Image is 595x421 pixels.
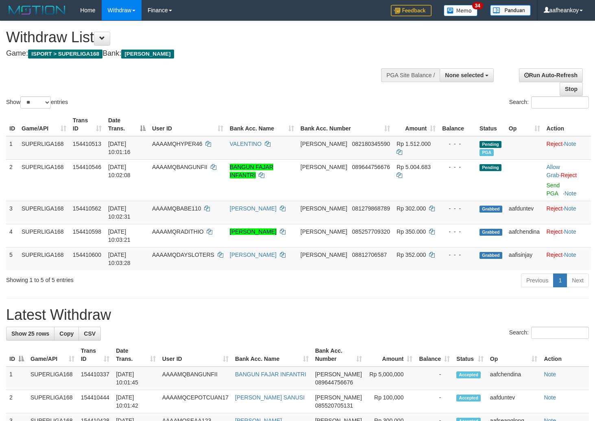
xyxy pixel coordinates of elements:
span: Rp 350.000 [397,228,426,235]
a: Send PGA [547,182,560,197]
a: BANGUN FAJAR INFANTRI [230,164,273,178]
a: Run Auto-Refresh [519,68,583,82]
span: Rp 5.004.683 [397,164,431,170]
span: 154410600 [73,252,101,258]
span: [PERSON_NAME] [315,371,362,378]
td: SUPERLIGA168 [18,224,70,247]
img: MOTION_logo.png [6,4,68,16]
img: Feedback.jpg [391,5,432,16]
span: Marked by aafounsreynich [479,149,494,156]
h1: Latest Withdraw [6,307,589,323]
label: Search: [509,96,589,109]
span: [PERSON_NAME] [301,164,347,170]
td: SUPERLIGA168 [18,136,70,160]
div: PGA Site Balance / [381,68,440,82]
th: Bank Acc. Number: activate to sort column ascending [297,113,393,136]
td: 154410337 [78,367,113,390]
span: Copy [59,330,74,337]
a: Note [564,141,576,147]
th: Bank Acc. Number: activate to sort column ascending [312,343,365,367]
th: Amount: activate to sort column ascending [365,343,416,367]
span: 154410546 [73,164,101,170]
span: Accepted [456,395,481,401]
td: SUPERLIGA168 [27,367,78,390]
td: SUPERLIGA168 [27,390,78,413]
span: [PERSON_NAME] [301,141,347,147]
span: [DATE] 10:03:21 [108,228,131,243]
span: [PERSON_NAME] [301,205,347,212]
td: SUPERLIGA168 [18,247,70,270]
span: Copy 081279868789 to clipboard [352,205,390,212]
td: aafisinjay [506,247,543,270]
td: 5 [6,247,18,270]
span: Copy 085520705131 to clipboard [315,402,353,409]
td: 4 [6,224,18,247]
th: Game/API: activate to sort column ascending [18,113,70,136]
img: panduan.png [490,5,531,16]
a: Stop [560,82,583,96]
span: Show 25 rows [11,330,49,337]
span: [PERSON_NAME] [301,252,347,258]
a: Allow Grab [547,164,560,178]
span: 154410562 [73,205,101,212]
span: Rp 352.000 [397,252,426,258]
span: [DATE] 10:01:16 [108,141,131,155]
div: - - - [442,228,473,236]
th: Bank Acc. Name: activate to sort column ascending [227,113,297,136]
th: Trans ID: activate to sort column ascending [78,343,113,367]
td: · [543,224,591,247]
th: User ID: activate to sort column ascending [159,343,232,367]
span: 154410598 [73,228,101,235]
span: Copy 082180345590 to clipboard [352,141,390,147]
th: Op: activate to sort column ascending [506,113,543,136]
span: None selected [445,72,484,78]
a: Note [564,252,576,258]
th: Bank Acc. Name: activate to sort column ascending [232,343,312,367]
th: Balance: activate to sort column ascending [416,343,453,367]
span: Copy 08812706587 to clipboard [352,252,387,258]
span: CSV [84,330,96,337]
th: Trans ID: activate to sort column ascending [70,113,105,136]
td: · [543,136,591,160]
a: Next [567,273,589,287]
td: 154410444 [78,390,113,413]
span: ISPORT > SUPERLIGA168 [28,50,102,59]
div: Showing 1 to 5 of 5 entries [6,273,242,284]
td: - [416,367,453,390]
span: AAAAMQDAYSLOTERS [152,252,214,258]
td: aafduntev [506,201,543,224]
a: Reject [547,228,563,235]
select: Showentries [20,96,51,109]
a: Note [564,228,576,235]
span: 154410513 [73,141,101,147]
td: aafchendina [487,367,541,390]
a: Copy [54,327,79,341]
td: · [543,159,591,201]
span: [DATE] 10:02:08 [108,164,131,178]
td: - [416,390,453,413]
span: [PERSON_NAME] [121,50,174,59]
span: Pending [479,164,501,171]
td: · [543,201,591,224]
a: BANGUN FAJAR INFANTRI [235,371,306,378]
input: Search: [531,327,589,339]
span: Grabbed [479,229,502,236]
span: Rp 302.000 [397,205,426,212]
th: Balance [439,113,476,136]
td: · [543,247,591,270]
span: AAAAMQBANGUNFII [152,164,207,170]
span: Grabbed [479,252,502,259]
span: AAAAMQHYPER46 [152,141,203,147]
span: Accepted [456,371,481,378]
a: [PERSON_NAME] [230,252,277,258]
label: Show entries [6,96,68,109]
th: ID: activate to sort column descending [6,343,27,367]
label: Search: [509,327,589,339]
a: Reject [561,172,577,178]
a: VALENTINO [230,141,262,147]
span: [PERSON_NAME] [315,394,362,401]
td: Rp 5,000,000 [365,367,416,390]
td: [DATE] 10:01:42 [113,390,159,413]
td: 3 [6,201,18,224]
div: - - - [442,140,473,148]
